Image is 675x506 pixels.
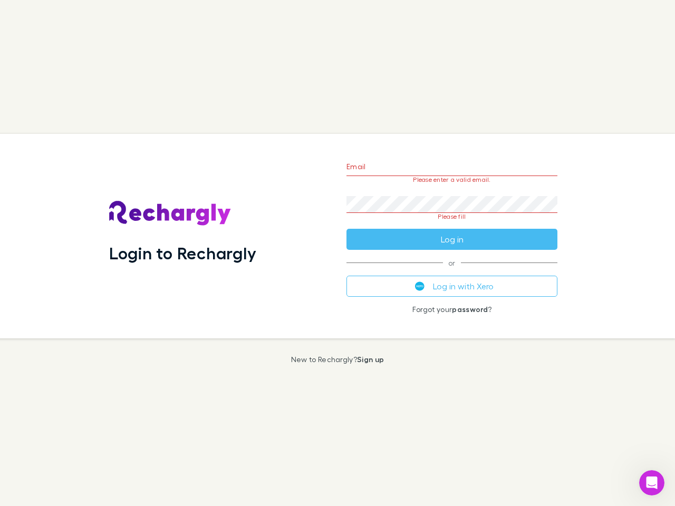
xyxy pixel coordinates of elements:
[291,355,384,364] p: New to Rechargly?
[452,305,488,314] a: password
[109,243,256,263] h1: Login to Rechargly
[415,281,425,291] img: Xero's logo
[109,201,232,226] img: Rechargly's Logo
[639,470,664,495] iframe: Intercom live chat
[346,276,557,297] button: Log in with Xero
[346,229,557,250] button: Log in
[346,176,557,183] p: Please enter a valid email.
[357,355,384,364] a: Sign up
[346,213,557,220] p: Please fill
[346,305,557,314] p: Forgot your ?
